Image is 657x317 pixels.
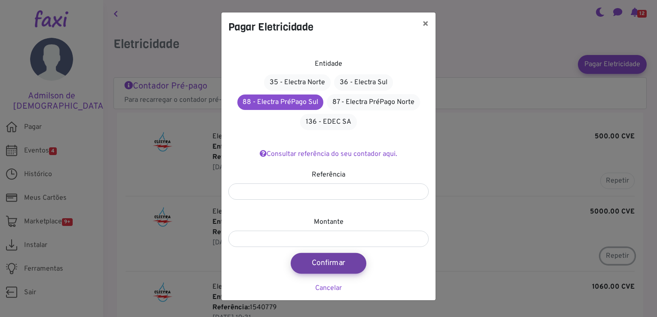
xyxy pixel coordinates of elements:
a: Cancelar [315,284,342,293]
a: 88 - Electra PréPago Sul [237,94,323,110]
label: Entidade [315,59,342,69]
a: 136 - EDEC SA [300,114,357,130]
a: 87 - Electra PréPago Norte [327,94,420,110]
a: 36 - Electra Sul [334,74,393,91]
a: Consultar referência do seu contador aqui. [260,150,397,158]
a: 35 - Electra Norte [264,74,331,91]
button: Confirmar [291,253,366,274]
label: Referência [312,170,345,180]
h4: Pagar Eletricidade [228,19,313,35]
button: × [415,12,436,37]
label: Montante [314,217,344,227]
